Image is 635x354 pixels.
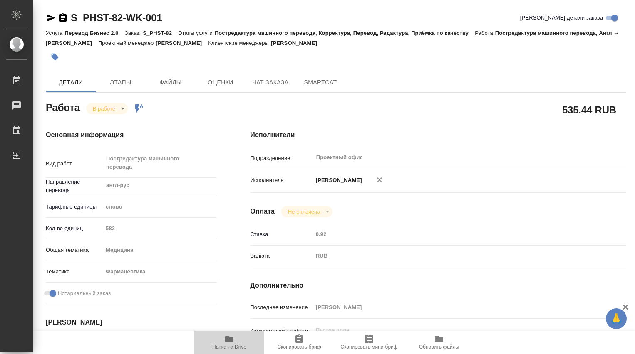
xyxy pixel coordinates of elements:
[277,344,321,350] span: Скопировать бриф
[208,40,271,46] p: Клиентские менеджеры
[250,154,313,162] p: Подразделение
[178,30,215,36] p: Этапы услуги
[419,344,459,350] span: Обновить файлы
[313,249,595,263] div: RUB
[46,317,217,327] h4: [PERSON_NAME]
[271,40,323,46] p: [PERSON_NAME]
[58,13,68,23] button: Скопировать ссылку
[251,77,290,88] span: Чат заказа
[250,206,275,216] h4: Оплата
[46,48,64,66] button: Добавить тэг
[285,208,322,215] button: Не оплачена
[46,160,103,168] p: Вид работ
[562,103,616,117] h2: 535.44 RUB
[281,206,332,217] div: В работе
[606,308,627,329] button: 🙏
[313,176,362,184] p: [PERSON_NAME]
[475,30,495,36] p: Работа
[609,310,623,327] span: 🙏
[250,303,313,312] p: Последнее изменение
[46,13,56,23] button: Скопировать ссылку для ЯМессенджера
[404,331,474,354] button: Обновить файлы
[46,178,103,194] p: Направление перевода
[250,252,313,260] p: Валюта
[250,176,313,184] p: Исполнитель
[46,246,103,254] p: Общая тематика
[125,30,143,36] p: Заказ:
[194,331,264,354] button: Папка на Drive
[103,222,217,234] input: Пустое поле
[46,224,103,233] p: Кол-во единиц
[250,327,313,335] p: Комментарий к работе
[46,130,217,140] h4: Основная информация
[156,40,208,46] p: [PERSON_NAME]
[370,171,389,189] button: Удалить исполнителя
[215,30,475,36] p: Постредактура машинного перевода, Корректура, Перевод, Редактура, Приёмка по качеству
[201,77,241,88] span: Оценки
[313,301,595,313] input: Пустое поле
[58,289,111,297] span: Нотариальный заказ
[98,40,156,46] p: Проектный менеджер
[46,203,103,211] p: Тарифные единицы
[334,331,404,354] button: Скопировать мини-бриф
[64,30,124,36] p: Перевод Бизнес 2.0
[103,265,217,279] div: Фармацевтика
[46,30,64,36] p: Услуга
[101,77,141,88] span: Этапы
[86,103,128,114] div: В работе
[103,243,217,257] div: Медицина
[51,77,91,88] span: Детали
[212,344,246,350] span: Папка на Drive
[250,280,626,290] h4: Дополнительно
[151,77,191,88] span: Файлы
[300,77,340,88] span: SmartCat
[143,30,178,36] p: S_PHST-82
[90,105,118,112] button: В работе
[264,331,334,354] button: Скопировать бриф
[313,228,595,240] input: Пустое поле
[520,14,603,22] span: [PERSON_NAME] детали заказа
[250,230,313,238] p: Ставка
[103,200,217,214] div: слово
[250,130,626,140] h4: Исполнители
[46,268,103,276] p: Тематика
[71,12,162,23] a: S_PHST-82-WK-001
[46,99,80,114] h2: Работа
[340,344,397,350] span: Скопировать мини-бриф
